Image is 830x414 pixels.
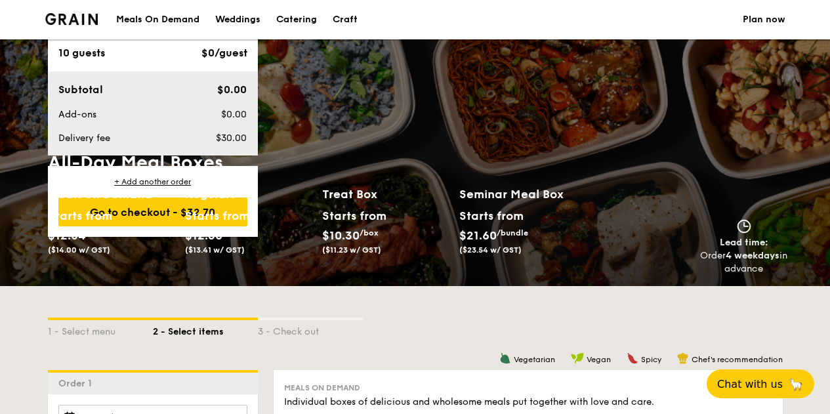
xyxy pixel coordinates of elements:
span: Order 1 [58,378,97,389]
img: icon-clock.2db775ea.svg [734,219,754,234]
img: icon-spicy.37a8142b.svg [627,352,638,364]
div: $0/guest [201,45,247,61]
span: Chat with us [717,378,783,390]
span: Vegetarian [514,355,555,364]
span: Spicy [641,355,661,364]
div: 10 guests [58,45,105,61]
div: Starts from [459,206,523,226]
h2: Meals on Demand [48,185,175,203]
div: Starts from [185,206,243,226]
span: ($14.00 w/ GST) [48,245,110,255]
h2: Seminar Meal Box [459,185,596,203]
h2: Regulars [185,185,312,203]
a: Logotype [45,13,98,25]
div: Starts from [322,206,381,226]
div: 3 - Check out [258,320,363,339]
span: $30.00 [216,133,247,144]
button: Chat with us🦙 [707,369,814,398]
img: Grain [45,13,98,25]
div: 2 - Select items [153,320,258,339]
h1: All-Day Meal Boxes [48,151,596,175]
img: icon-chef-hat.a58ddaea.svg [677,352,689,364]
img: icon-vegan.f8ff3823.svg [571,352,584,364]
span: ($23.54 w/ GST) [459,245,522,255]
span: $0.00 [221,109,247,120]
span: $0.00 [217,83,247,96]
span: Subtotal [58,83,103,96]
span: $21.60 [459,228,497,243]
span: /box [360,228,379,238]
span: /bundle [497,228,528,238]
span: /box [86,228,105,238]
div: Order in advance [700,249,788,276]
span: Meals on Demand [284,383,360,392]
div: 1 - Select menu [48,320,153,339]
span: Lead time: [720,237,768,248]
span: 🦙 [788,377,804,392]
span: $12.30 [185,228,222,243]
strong: 4 weekdays [726,250,779,261]
span: $12.84 [48,228,86,243]
span: ($11.23 w/ GST) [322,245,381,255]
span: ($13.41 w/ GST) [185,245,245,255]
h2: Treat Box [322,185,449,203]
div: Starts from [48,206,106,226]
span: Vegan [587,355,611,364]
span: Delivery fee [58,133,110,144]
span: Add-ons [58,109,96,120]
span: $10.30 [322,228,360,243]
span: Chef's recommendation [692,355,783,364]
img: icon-vegetarian.fe4039eb.svg [499,352,511,364]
